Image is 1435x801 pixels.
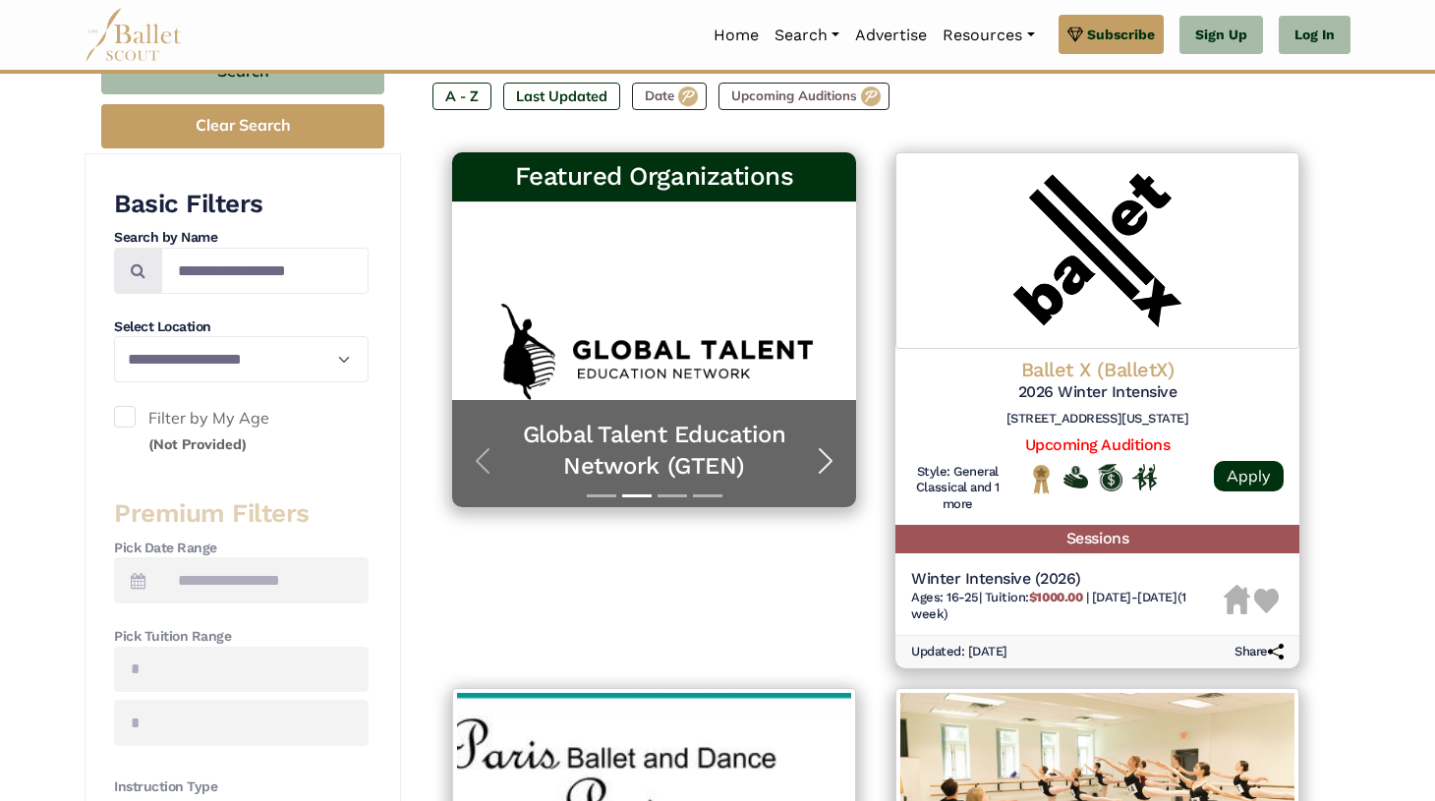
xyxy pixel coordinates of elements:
h3: Premium Filters [114,497,369,531]
h4: Instruction Type [114,777,369,797]
a: Search [767,15,847,56]
a: Global Talent Education Network (GTEN) [472,420,836,481]
label: Upcoming Auditions [718,83,890,110]
label: Last Updated [503,83,620,110]
h6: Updated: [DATE] [911,644,1007,660]
span: [DATE]-[DATE] (1 week) [911,590,1186,621]
h3: Featured Organizations [468,160,840,194]
a: Subscribe [1059,15,1164,54]
a: Apply [1214,461,1284,491]
img: National [1029,464,1054,494]
button: Slide 2 [622,485,652,507]
small: (Not Provided) [148,435,247,453]
h4: Select Location [114,317,369,337]
h5: 2026 Winter Intensive [911,382,1284,403]
h5: Sessions [895,525,1299,553]
h4: Search by Name [114,228,369,248]
span: Ages: 16-25 [911,590,979,604]
b: $1000.00 [1029,590,1082,604]
img: Logo [895,152,1299,349]
img: Offers Scholarship [1098,464,1122,491]
a: Upcoming Auditions [1025,435,1170,454]
h6: [STREET_ADDRESS][US_STATE] [911,411,1284,428]
input: Search by names... [161,248,369,294]
h4: Ballet X (BalletX) [911,357,1284,382]
label: A - Z [432,83,491,110]
a: Resources [935,15,1042,56]
label: Date [632,83,707,110]
img: Heart [1254,589,1279,613]
a: Log In [1279,16,1350,55]
h4: Pick Date Range [114,539,369,558]
a: Advertise [847,15,935,56]
h5: Winter Intensive (2026) [911,569,1224,590]
button: Slide 4 [693,485,722,507]
img: Housing Unavailable [1224,585,1250,614]
img: Offers Financial Aid [1063,466,1088,487]
button: Slide 3 [658,485,687,507]
img: In Person [1132,464,1157,489]
h3: Basic Filters [114,188,369,221]
label: Filter by My Age [114,406,369,456]
button: Slide 1 [587,485,616,507]
span: Subscribe [1087,24,1155,45]
h6: | | [911,590,1224,623]
h4: Pick Tuition Range [114,627,369,647]
span: Tuition: [985,590,1086,604]
h6: Share [1234,644,1284,660]
h6: Style: General Classical and 1 more [911,464,1004,514]
a: Sign Up [1179,16,1263,55]
img: gem.svg [1067,24,1083,45]
a: Home [706,15,767,56]
button: Clear Search [101,104,384,148]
